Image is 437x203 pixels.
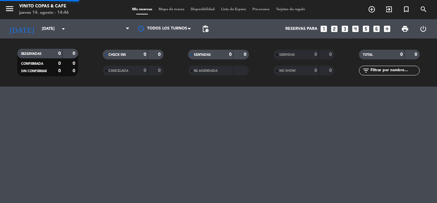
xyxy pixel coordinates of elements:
[58,61,61,66] strong: 0
[420,5,427,13] i: search
[129,8,155,11] span: Mis reservas
[370,67,419,74] input: Filtrar por nombre...
[279,69,296,72] span: NO SHOW
[273,8,308,11] span: Tarjetas de regalo
[244,52,248,57] strong: 0
[158,68,162,73] strong: 0
[73,51,76,56] strong: 0
[383,25,391,33] i: add_box
[362,25,370,33] i: looks_5
[187,8,218,11] span: Disponibilidad
[58,69,61,73] strong: 0
[21,52,42,55] span: RESERVADAS
[19,3,69,10] div: Vinito Copas & Cafe
[19,10,69,16] div: jueves 14. agosto - 14:46
[202,25,209,33] span: pending_actions
[329,52,333,57] strong: 0
[285,27,317,31] span: Reservas para
[415,52,418,57] strong: 0
[21,70,47,73] span: SIN CONFIRMAR
[351,25,360,33] i: looks_4
[5,4,14,13] i: menu
[73,69,76,73] strong: 0
[249,8,273,11] span: Pre-acceso
[144,68,146,73] strong: 0
[144,52,146,57] strong: 0
[419,25,427,33] i: power_settings_new
[108,53,126,56] span: CHECK INS
[330,25,338,33] i: looks_two
[401,25,409,33] span: print
[400,52,403,57] strong: 0
[320,25,328,33] i: looks_one
[229,52,232,57] strong: 0
[329,68,333,73] strong: 0
[314,52,317,57] strong: 0
[58,51,61,56] strong: 0
[5,22,39,36] i: [DATE]
[194,69,218,72] span: RE AGENDADA
[385,5,393,13] i: exit_to_app
[158,52,162,57] strong: 0
[108,69,128,72] span: CANCELADA
[5,4,14,16] button: menu
[73,61,76,66] strong: 0
[279,53,295,56] span: SERVIDAS
[21,62,43,65] span: CONFIRMADA
[414,19,432,38] div: LOG OUT
[194,53,211,56] span: SENTADAS
[60,25,67,33] i: arrow_drop_down
[368,5,376,13] i: add_circle_outline
[341,25,349,33] i: looks_3
[314,68,317,73] strong: 0
[155,8,187,11] span: Mapa de mesas
[402,5,410,13] i: turned_in_not
[362,67,370,74] i: filter_list
[363,53,373,56] span: TOTAL
[218,8,249,11] span: Lista de Espera
[372,25,381,33] i: looks_6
